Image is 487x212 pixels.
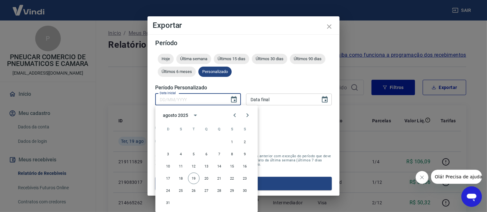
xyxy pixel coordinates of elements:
[239,185,251,196] button: 30
[214,123,225,135] span: quinta-feira
[198,69,232,74] span: Personalizado
[163,112,188,118] div: agosto 2025
[176,56,211,61] span: Última semana
[190,110,201,121] button: calendar view is open, switch to year view
[188,123,200,135] span: terça-feira
[158,56,174,61] span: Hoje
[227,136,238,148] button: 1
[153,21,334,29] h4: Exportar
[214,56,249,61] span: Últimos 15 dias
[227,148,238,160] button: 8
[214,54,249,64] div: Últimos 15 dias
[188,185,200,196] button: 26
[227,185,238,196] button: 29
[4,4,54,10] span: Olá! Precisa de ajuda?
[290,56,325,61] span: Últimos 90 dias
[431,170,482,184] iframe: Mensagem da empresa
[239,136,251,148] button: 2
[214,173,225,184] button: 21
[201,173,212,184] button: 20
[227,160,238,172] button: 15
[163,160,174,172] button: 10
[246,94,316,105] input: DD/MM/YYYY
[155,40,332,46] h5: Período
[239,160,251,172] button: 16
[241,109,254,122] button: Next month
[252,56,287,61] span: Últimos 30 dias
[175,160,187,172] button: 11
[228,109,241,122] button: Previous month
[201,185,212,196] button: 27
[176,54,211,64] div: Última semana
[461,186,482,207] iframe: Botão para abrir a janela de mensagens
[155,94,225,105] input: DD/MM/YYYY
[175,123,187,135] span: segunda-feira
[416,171,428,184] iframe: Fechar mensagem
[163,197,174,208] button: 31
[175,185,187,196] button: 25
[239,173,251,184] button: 23
[175,148,187,160] button: 4
[252,54,287,64] div: Últimos 30 dias
[188,148,200,160] button: 5
[228,93,240,106] button: Choose date
[239,148,251,160] button: 9
[158,69,196,74] span: Últimos 6 meses
[290,54,325,64] div: Últimos 90 dias
[214,185,225,196] button: 28
[201,148,212,160] button: 6
[214,148,225,160] button: 7
[163,185,174,196] button: 24
[227,123,238,135] span: sexta-feira
[158,67,196,77] div: Últimos 6 meses
[188,160,200,172] button: 12
[158,54,174,64] div: Hoje
[175,173,187,184] button: 18
[163,148,174,160] button: 3
[201,123,212,135] span: quarta-feira
[201,160,212,172] button: 13
[198,67,232,77] div: Personalizado
[214,160,225,172] button: 14
[318,93,331,106] button: Choose date
[239,123,251,135] span: sábado
[163,123,174,135] span: domingo
[155,85,332,91] h5: Período Personalizado
[188,173,200,184] button: 19
[160,91,176,95] label: Data inicial
[227,173,238,184] button: 22
[322,19,337,34] button: close
[163,173,174,184] button: 17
